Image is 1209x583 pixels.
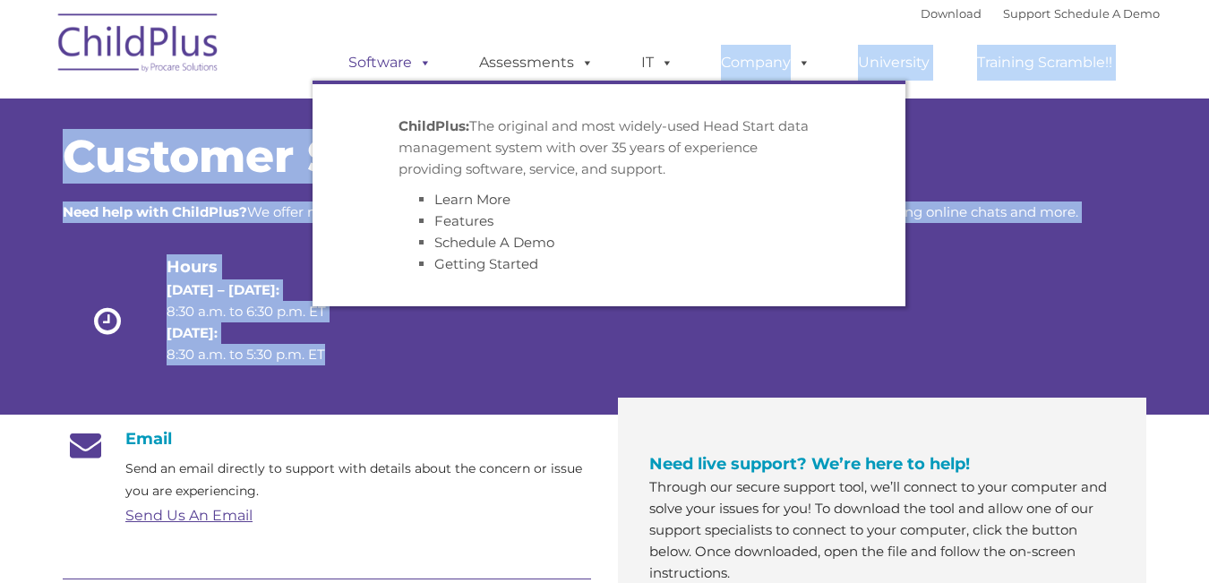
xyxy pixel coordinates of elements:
span: We offer many convenient ways to contact our amazing Customer Support representatives, including ... [63,203,1078,220]
font: | [921,6,1160,21]
a: Assessments [461,45,612,81]
span: Customer Support [63,129,500,184]
p: The original and most widely-used Head Start data management system with over 35 years of experie... [399,116,819,180]
a: Download [921,6,982,21]
h4: Hours [167,254,356,279]
strong: [DATE]: [167,324,218,341]
img: ChildPlus by Procare Solutions [49,1,228,90]
a: Send Us An Email [125,507,253,524]
a: Support [1003,6,1050,21]
a: Features [434,212,493,229]
strong: Need help with ChildPlus? [63,203,247,220]
a: IT [623,45,691,81]
p: 8:30 a.m. to 6:30 p.m. ET 8:30 a.m. to 5:30 p.m. ET [167,279,356,365]
a: Learn More [434,191,510,208]
a: Schedule A Demo [434,234,554,251]
span: Need live support? We’re here to help! [649,454,970,474]
a: University [840,45,947,81]
strong: ChildPlus: [399,117,469,134]
a: Company [703,45,828,81]
a: Training Scramble!! [959,45,1130,81]
a: Software [330,45,450,81]
strong: [DATE] – [DATE]: [167,281,279,298]
h4: Email [63,429,591,449]
a: Schedule A Demo [1054,6,1160,21]
p: Send an email directly to support with details about the concern or issue you are experiencing. [125,458,591,502]
a: Getting Started [434,255,538,272]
